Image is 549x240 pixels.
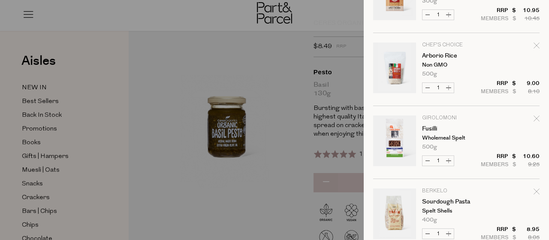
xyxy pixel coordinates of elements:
div: Remove Sourdough Pasta [534,187,540,199]
input: QTY Sourdough Pasta [433,229,443,239]
span: 500g [422,71,437,77]
p: Wholemeal Spelt [422,135,489,141]
input: QTY Fusilli [433,156,443,166]
span: 400g [422,217,437,223]
a: Fusilli [422,126,489,132]
a: Sourdough Pasta [422,199,489,205]
span: 500g [422,144,437,150]
input: QTY Breadcrumbs [433,10,443,20]
div: Remove Fusilli [534,114,540,126]
div: Remove Arborio Rice [534,41,540,53]
p: Chef's Choice [422,43,489,48]
p: Non GMO [422,62,489,68]
input: QTY Arborio Rice [433,83,443,93]
p: Spelt Shells [422,208,489,214]
p: Girolomoni [422,115,489,121]
p: Berkelo [422,188,489,194]
a: Arborio Rice [422,53,489,59]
